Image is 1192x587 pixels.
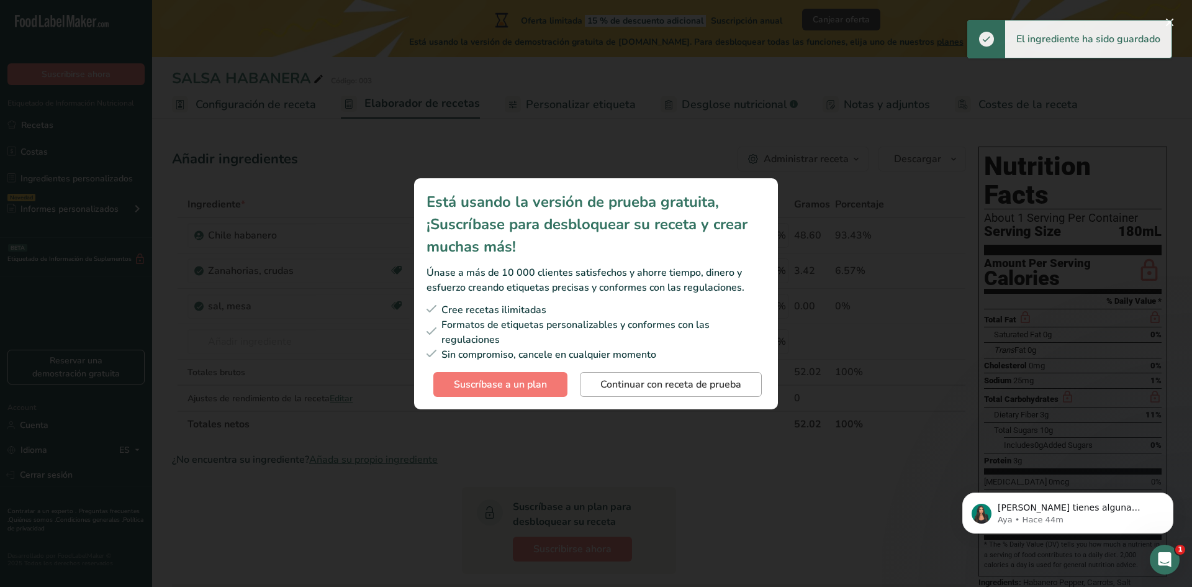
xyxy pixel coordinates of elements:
div: Únase a más de 10 000 clientes satisfechos y ahorre tiempo, dinero y esfuerzo creando etiquetas p... [427,265,765,295]
span: Continuar con receta de prueba [600,377,741,392]
iframe: Intercom notifications mensaje [944,466,1192,553]
button: Continuar con receta de prueba [580,372,762,397]
div: El ingrediente ha sido guardado [1005,20,1172,58]
div: Cree recetas ilimitadas [427,303,765,317]
span: Suscríbase a un plan [454,377,547,392]
iframe: Intercom live chat [1150,545,1180,575]
div: Formatos de etiquetas personalizables y conformes con las regulaciones [427,317,765,347]
button: Suscríbase a un plan [433,372,567,397]
span: 1 [1175,545,1185,555]
div: Está usando la versión de prueba gratuita, ¡Suscríbase para desbloquear su receta y crear muchas ... [427,191,765,258]
div: Sin compromiso, cancele en cualquier momento [427,347,765,362]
